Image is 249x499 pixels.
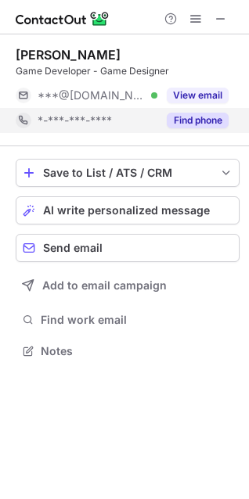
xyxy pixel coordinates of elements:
button: save-profile-one-click [16,159,240,187]
span: Find work email [41,313,233,327]
button: Add to email campaign [16,271,240,300]
span: Add to email campaign [42,279,167,292]
button: Reveal Button [167,113,229,128]
span: Send email [43,242,103,254]
button: Send email [16,234,240,262]
div: Save to List / ATS / CRM [43,167,212,179]
span: ***@[DOMAIN_NAME] [38,88,146,102]
span: AI write personalized message [43,204,210,217]
button: Reveal Button [167,88,229,103]
img: ContactOut v5.3.10 [16,9,110,28]
span: Notes [41,344,233,358]
div: Game Developer - Game Designer [16,64,240,78]
button: Notes [16,340,240,362]
div: [PERSON_NAME] [16,47,121,63]
button: AI write personalized message [16,196,240,224]
button: Find work email [16,309,240,331]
